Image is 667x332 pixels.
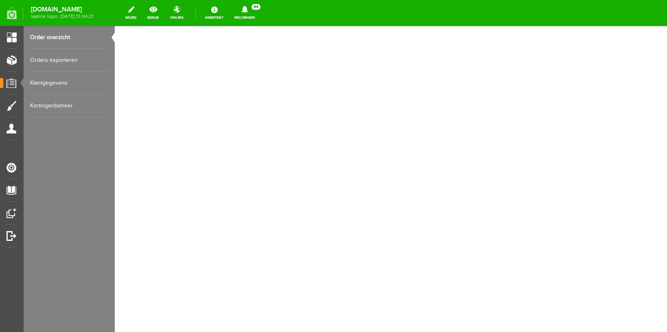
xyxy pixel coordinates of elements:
[30,49,108,72] a: Orders exporteren
[30,26,108,49] a: Order overzicht
[230,4,260,22] a: Meldingen44
[200,4,228,22] a: Assistent
[251,4,260,10] span: 44
[30,72,108,94] a: Klantgegevens
[165,4,188,22] a: online
[30,94,108,117] a: Kortingenbeheer
[120,4,141,22] a: wijzig
[31,7,93,12] strong: [DOMAIN_NAME]
[142,4,164,22] a: bekijk
[31,14,93,19] span: laatste login: [DATE] 13:04:21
